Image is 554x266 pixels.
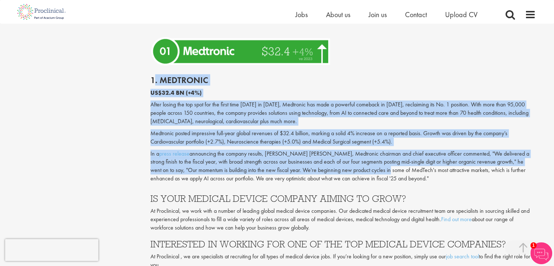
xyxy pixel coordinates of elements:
[150,89,202,97] b: US$32.4 BN (+4%)
[150,75,536,85] h2: 1. Medtronic
[446,253,479,260] a: job search tool
[150,239,536,249] h3: INTERESTED IN WORKING FOR ONE OF THE TOP MEDICAL DEVICE COMPANIES?
[326,10,350,19] a: About us
[150,194,536,203] h3: IS YOUR MEDICAL DEVICE COMPANY AIMING TO GROW?
[150,207,536,232] p: At Proclinical, we work with a number of leading global medical device companies. Our dedicated m...
[441,215,472,223] a: Find out more
[369,10,387,19] a: Join us
[530,242,552,264] img: Chatbot
[5,239,98,261] iframe: reCAPTCHA
[530,242,537,249] span: 1
[150,129,536,146] p: Medtronic posted impressive full-year global revenues of $32.4 billion, marking a solid 4% increa...
[150,150,536,183] p: In a announcing the company results, [PERSON_NAME] [PERSON_NAME], Medtronic chairman and chief ex...
[445,10,478,19] a: Upload CV
[295,10,308,19] a: Jobs
[159,150,189,157] a: press release
[405,10,427,19] a: Contact
[150,101,536,126] p: After losing the top spot for the first time [DATE] in [DATE], Medtronic has made a powerful come...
